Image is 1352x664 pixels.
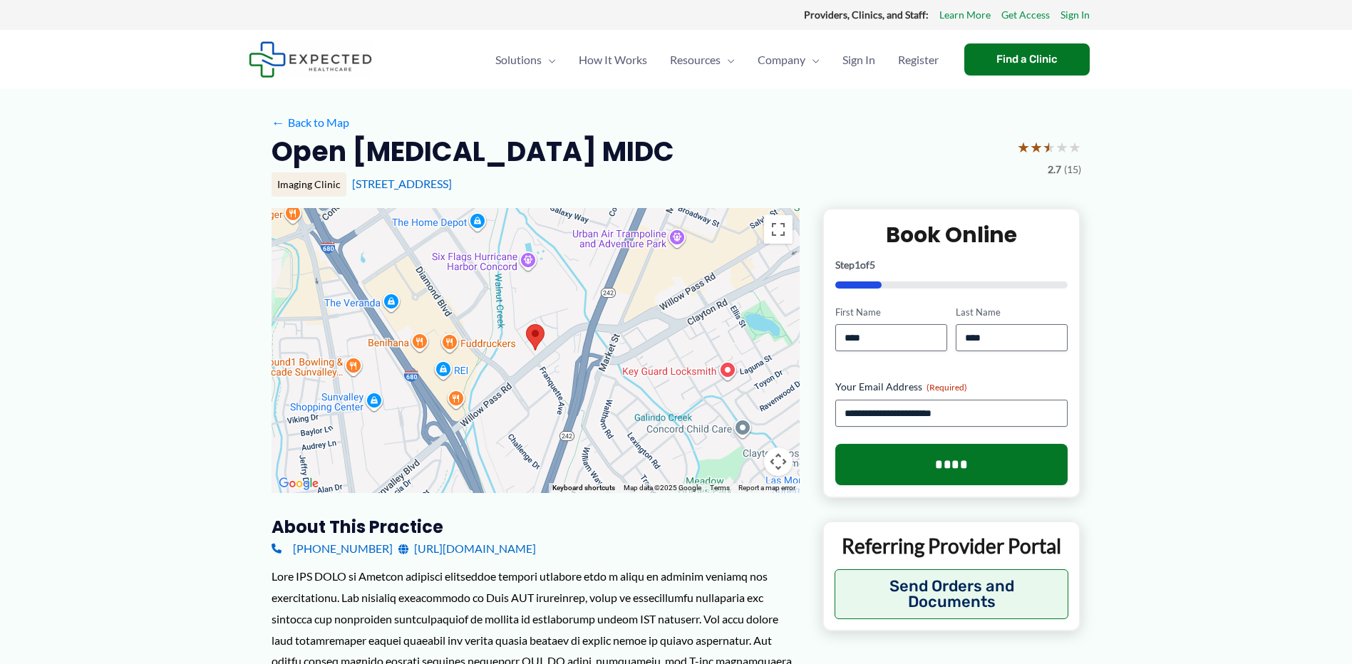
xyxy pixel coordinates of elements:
span: (Required) [927,382,967,393]
a: Terms (opens in new tab) [710,484,730,492]
div: Imaging Clinic [272,172,346,197]
span: 2.7 [1048,160,1061,179]
label: First Name [835,306,947,319]
label: Your Email Address [835,380,1068,394]
nav: Primary Site Navigation [484,35,950,85]
strong: Providers, Clinics, and Staff: [804,9,929,21]
h2: Open [MEDICAL_DATA] MIDC [272,134,674,169]
span: ★ [1017,134,1030,160]
span: Register [898,35,939,85]
label: Last Name [956,306,1068,319]
p: Referring Provider Portal [835,533,1069,559]
span: ★ [1068,134,1081,160]
span: Resources [670,35,721,85]
h3: About this practice [272,516,800,538]
a: [STREET_ADDRESS] [352,177,452,190]
a: Report a map error [738,484,795,492]
button: Toggle fullscreen view [764,215,793,244]
span: ← [272,115,285,129]
a: [URL][DOMAIN_NAME] [398,538,536,559]
a: Find a Clinic [964,43,1090,76]
a: How It Works [567,35,659,85]
span: Company [758,35,805,85]
span: 1 [855,259,860,271]
span: 5 [869,259,875,271]
span: Menu Toggle [805,35,820,85]
button: Map camera controls [764,447,793,476]
span: (15) [1064,160,1081,179]
a: ←Back to Map [272,112,349,133]
a: Learn More [939,6,991,24]
span: Menu Toggle [542,35,556,85]
span: ★ [1030,134,1043,160]
span: ★ [1043,134,1056,160]
a: [PHONE_NUMBER] [272,538,393,559]
span: ★ [1056,134,1068,160]
a: Sign In [831,35,887,85]
a: Get Access [1001,6,1050,24]
h2: Book Online [835,221,1068,249]
span: Solutions [495,35,542,85]
p: Step of [835,260,1068,270]
span: Menu Toggle [721,35,735,85]
button: Send Orders and Documents [835,569,1069,619]
img: Expected Healthcare Logo - side, dark font, small [249,41,372,78]
a: CompanyMenu Toggle [746,35,831,85]
a: Register [887,35,950,85]
span: How It Works [579,35,647,85]
a: Sign In [1061,6,1090,24]
a: ResourcesMenu Toggle [659,35,746,85]
span: Map data ©2025 Google [624,484,701,492]
span: Sign In [842,35,875,85]
img: Google [275,474,322,493]
button: Keyboard shortcuts [552,483,615,493]
a: SolutionsMenu Toggle [484,35,567,85]
a: Open this area in Google Maps (opens a new window) [275,474,322,493]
